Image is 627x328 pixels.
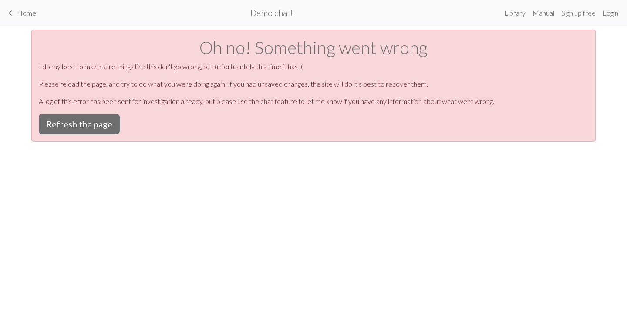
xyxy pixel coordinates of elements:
[529,4,558,22] a: Manual
[39,37,588,58] h1: Oh no! Something went wrong
[17,9,36,17] span: Home
[39,79,588,89] p: Please reload the page, and try to do what you were doing again. If you had unsaved changes, the ...
[39,114,120,134] button: Refresh the page
[599,4,622,22] a: Login
[39,61,588,72] p: I do my best to make sure things like this don't go wrong, but unfortuantely this time it has :(
[5,6,36,20] a: Home
[5,7,16,19] span: keyboard_arrow_left
[39,96,588,107] p: A log of this error has been sent for investigation already, but please use the chat feature to l...
[250,8,293,18] h2: Demo chart
[558,4,599,22] a: Sign up free
[501,4,529,22] a: Library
